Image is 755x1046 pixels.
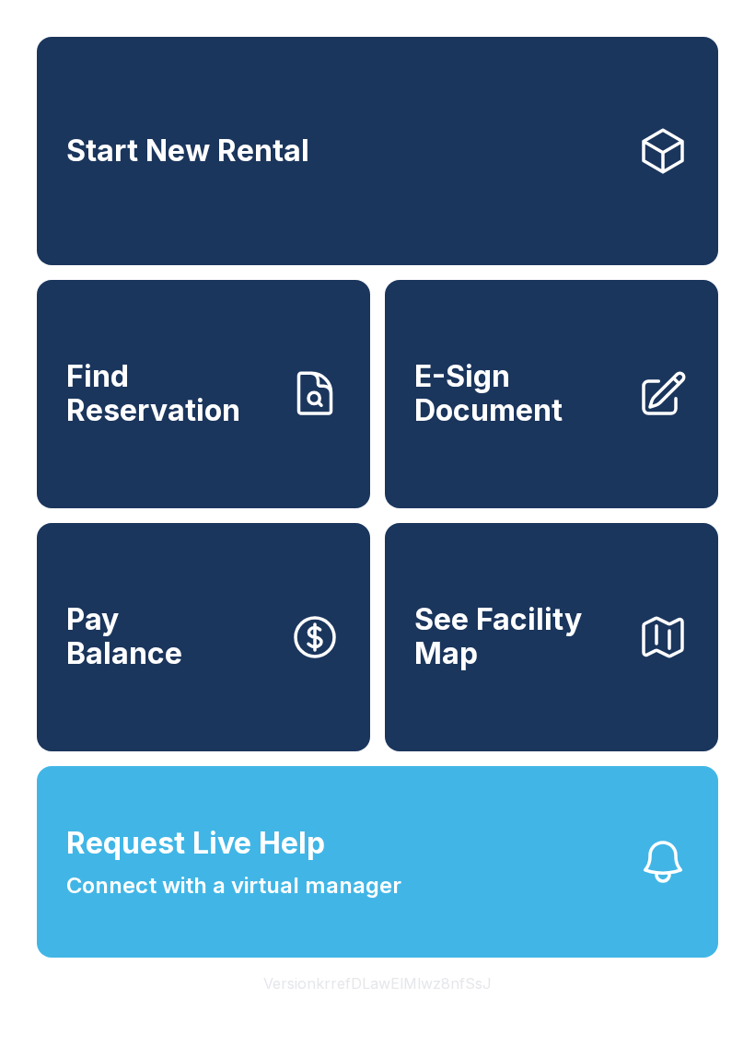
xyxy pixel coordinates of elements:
span: Pay Balance [66,603,182,670]
a: E-Sign Document [385,280,718,508]
button: VersionkrrefDLawElMlwz8nfSsJ [249,958,506,1009]
a: Start New Rental [37,37,718,265]
span: Find Reservation [66,360,274,427]
span: Connect with a virtual manager [66,869,401,902]
button: PayBalance [37,523,370,751]
span: See Facility Map [414,603,622,670]
span: E-Sign Document [414,360,622,427]
button: See Facility Map [385,523,718,751]
button: Request Live HelpConnect with a virtual manager [37,766,718,958]
span: Request Live Help [66,821,325,866]
span: Start New Rental [66,134,309,169]
a: Find Reservation [37,280,370,508]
